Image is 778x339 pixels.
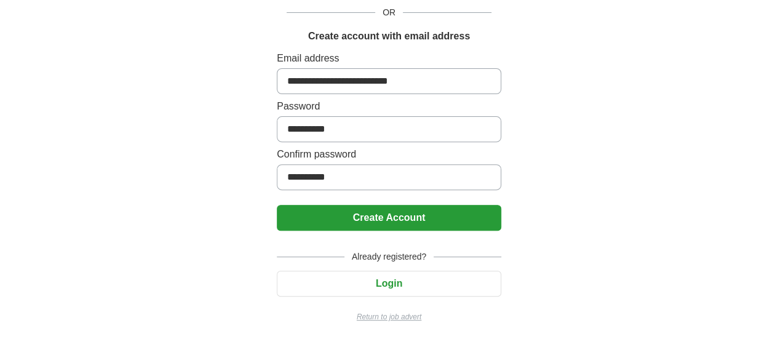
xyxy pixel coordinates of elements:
[277,147,501,162] label: Confirm password
[277,278,501,289] a: Login
[277,205,501,231] button: Create Account
[277,99,501,114] label: Password
[344,250,434,263] span: Already registered?
[277,311,501,322] a: Return to job advert
[375,6,403,19] span: OR
[277,51,501,66] label: Email address
[277,271,501,297] button: Login
[308,29,470,44] h1: Create account with email address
